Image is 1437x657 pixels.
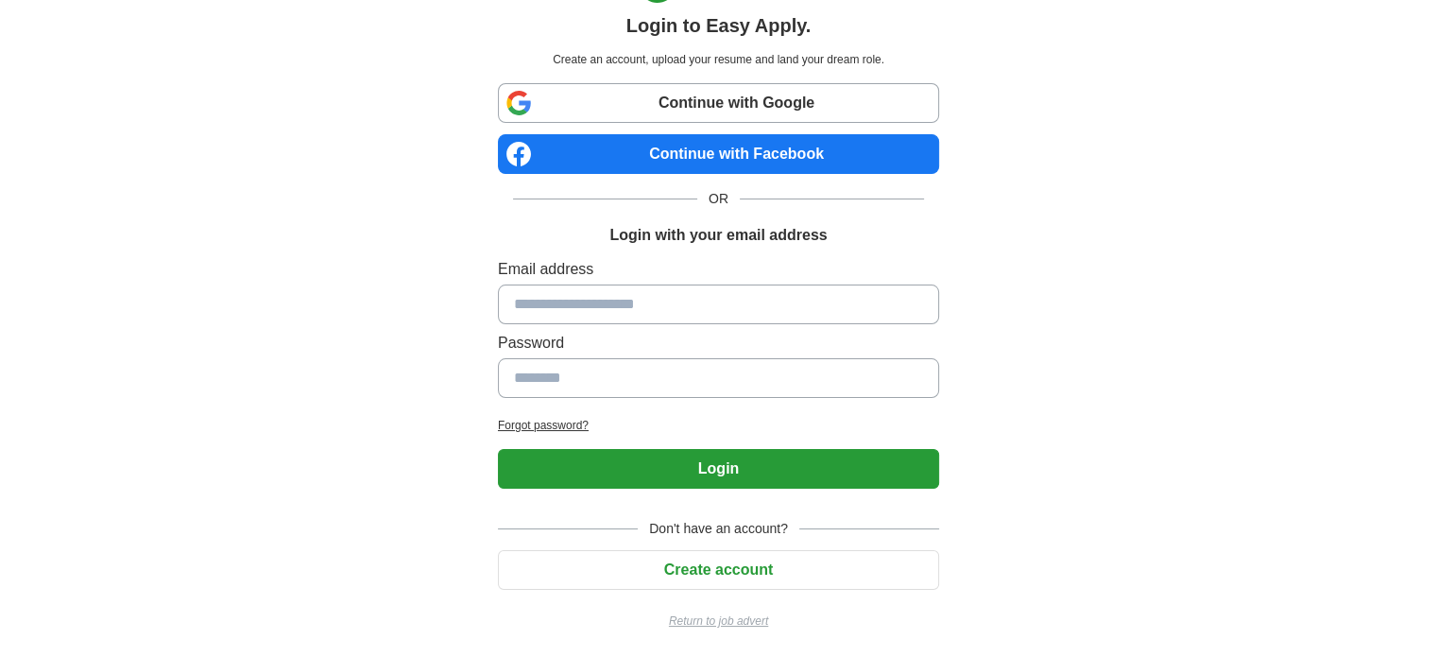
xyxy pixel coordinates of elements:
button: Login [498,449,939,489]
a: Forgot password? [498,417,939,434]
button: Create account [498,550,939,590]
label: Password [498,332,939,354]
span: OR [697,189,740,209]
a: Continue with Facebook [498,134,939,174]
p: Create an account, upload your resume and land your dream role. [502,51,935,68]
a: Continue with Google [498,83,939,123]
span: Don't have an account? [638,519,799,539]
h1: Login with your email address [609,224,827,247]
label: Email address [498,258,939,281]
a: Return to job advert [498,613,939,630]
a: Create account [498,562,939,578]
h1: Login to Easy Apply. [626,11,812,40]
